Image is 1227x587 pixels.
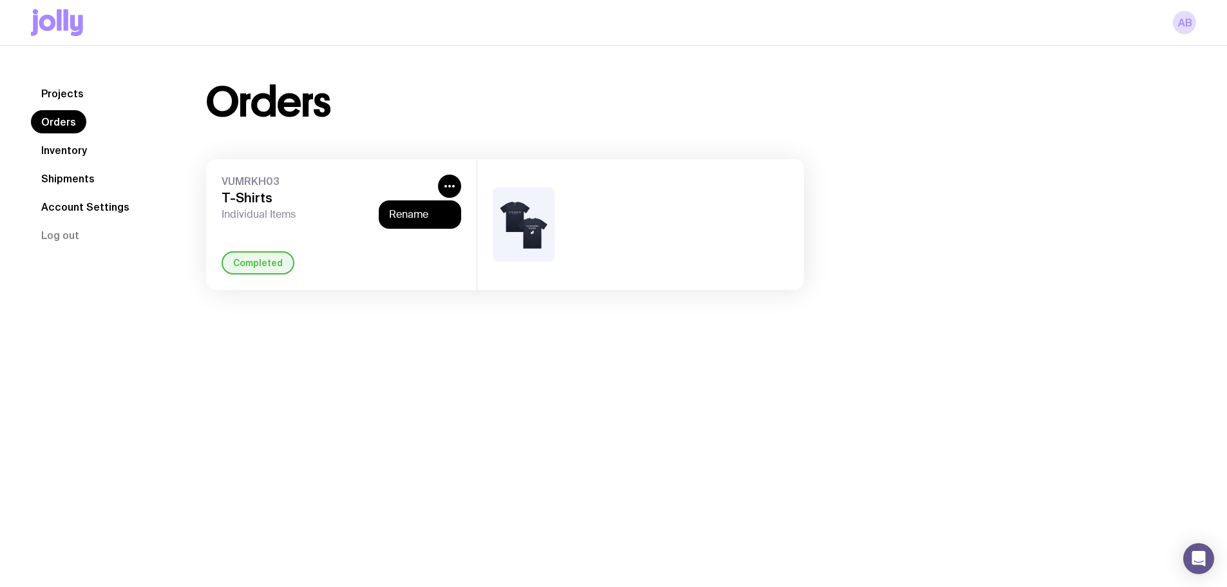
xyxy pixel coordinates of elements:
[222,208,433,221] span: Individual Items
[1183,543,1214,574] div: Open Intercom Messenger
[389,208,451,221] button: Rename
[222,175,433,188] span: VUMRKH03
[222,251,294,274] div: Completed
[1173,11,1196,34] a: AB
[31,110,86,133] a: Orders
[31,195,140,218] a: Account Settings
[31,167,105,190] a: Shipments
[222,190,433,206] h3: T-Shirts
[31,139,97,162] a: Inventory
[206,82,330,123] h1: Orders
[31,224,90,247] button: Log out
[31,82,94,105] a: Projects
